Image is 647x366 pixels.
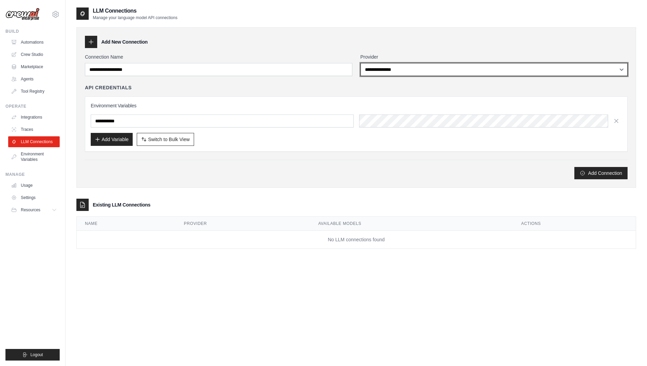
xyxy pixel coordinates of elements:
div: Build [5,29,60,34]
a: Agents [8,74,60,85]
h3: Add New Connection [101,39,148,45]
a: Marketplace [8,61,60,72]
button: Switch to Bulk View [137,133,194,146]
a: Traces [8,124,60,135]
h3: Existing LLM Connections [93,201,150,208]
label: Connection Name [85,54,352,60]
p: Manage your language model API connections [93,15,177,20]
td: No LLM connections found [77,231,636,249]
th: Actions [513,217,636,231]
th: Name [77,217,176,231]
h3: Environment Variables [91,102,622,109]
h4: API Credentials [85,84,132,91]
label: Provider [361,54,628,60]
a: Integrations [8,112,60,123]
span: Resources [21,207,40,213]
button: Resources [8,204,60,215]
span: Logout [30,352,43,357]
a: Automations [8,37,60,48]
a: Environment Variables [8,149,60,165]
img: Logo [5,8,40,21]
span: Switch to Bulk View [148,136,190,143]
a: Tool Registry [8,86,60,97]
button: Logout [5,349,60,361]
a: Settings [8,192,60,203]
th: Available Models [310,217,513,231]
a: Crew Studio [8,49,60,60]
a: Usage [8,180,60,191]
div: Manage [5,172,60,177]
th: Provider [176,217,310,231]
button: Add Connection [574,167,628,179]
button: Add Variable [91,133,133,146]
div: Operate [5,104,60,109]
a: LLM Connections [8,136,60,147]
h2: LLM Connections [93,7,177,15]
